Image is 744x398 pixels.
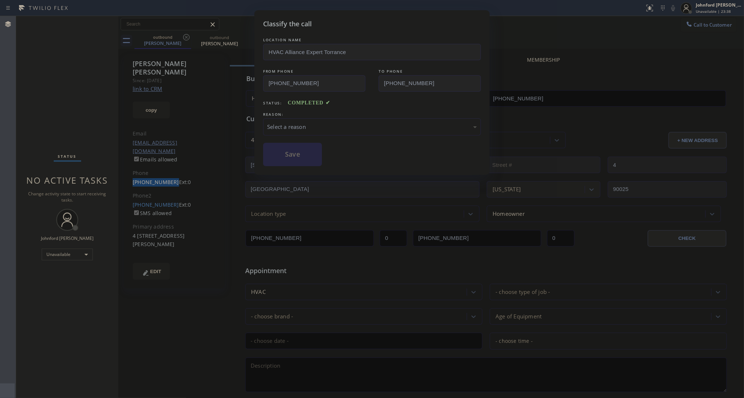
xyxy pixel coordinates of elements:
[263,36,481,44] div: LOCATION NAME
[263,111,481,118] div: REASON:
[263,100,282,106] span: Status:
[267,123,477,131] div: Select a reason
[288,100,330,106] span: COMPLETED
[379,68,481,75] div: TO PHONE
[263,75,365,92] input: From phone
[379,75,481,92] input: To phone
[263,143,322,166] button: Save
[263,19,312,29] h5: Classify the call
[263,68,365,75] div: FROM PHONE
